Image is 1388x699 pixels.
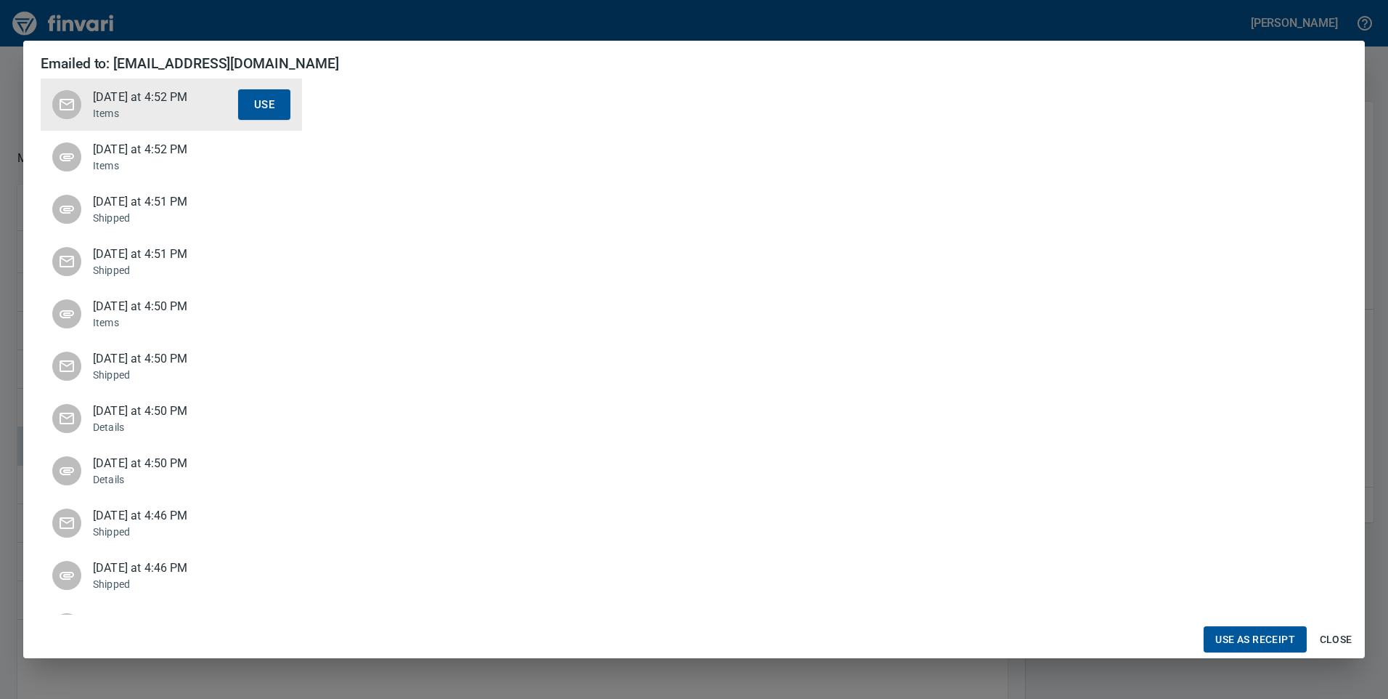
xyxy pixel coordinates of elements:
p: Items [93,315,238,330]
span: [DATE] at 4:50 PM [93,403,238,420]
span: Close [1318,631,1353,649]
p: Shipped [93,211,238,225]
div: [DATE] at 4:50 PMItems [41,288,302,340]
p: Details [93,472,238,487]
p: Items [93,158,238,173]
h4: Emailed to: [EMAIL_ADDRESS][DOMAIN_NAME] [41,55,339,73]
span: [DATE] at 4:50 PM [93,298,238,315]
div: [DATE] at 4:50 PMShipped [41,340,302,392]
div: [DATE] at 4:46 PMShipped [41,549,302,602]
span: [DATE] at 4:46 PM [93,559,238,577]
div: [DATE] at 4:51 PMShipped [41,235,302,288]
div: [DATE] at 4:50 PMDetails [41,445,302,497]
p: Shipped [93,577,238,591]
p: Shipped [93,368,238,382]
div: [DATE] at 4:51 PMShipped [41,183,302,235]
button: Use [238,89,290,120]
div: [DATE] at 4:46 PMShipped [41,497,302,549]
div: [DATE] at 4:50 PMDetails [41,392,302,445]
span: [DATE] at 4:46 PM [93,507,238,525]
button: Close [1313,626,1359,653]
p: Shipped [93,525,238,539]
button: Use as Receipt [1204,626,1307,653]
span: [DATE] at 4:50 PM [93,455,238,472]
p: Details [93,420,238,435]
span: [DATE] at 4:51 PM [93,193,238,211]
span: [DATE] at 4:45 PM [93,612,238,629]
span: Use as Receipt [1215,631,1295,649]
p: Shipped [93,263,238,278]
div: [DATE] at 4:45 PM[DOMAIN_NAME] [41,602,302,654]
span: [DATE] at 4:51 PM [93,246,238,263]
span: Use [254,95,274,114]
div: [DATE] at 4:52 PMItems [41,131,302,183]
span: [DATE] at 4:52 PM [93,141,238,158]
span: [DATE] at 4:50 PM [93,350,238,368]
